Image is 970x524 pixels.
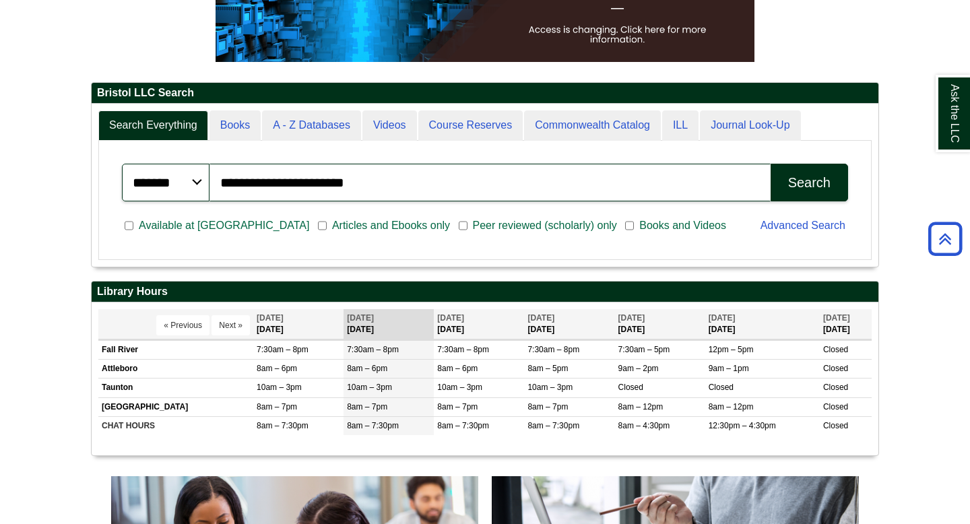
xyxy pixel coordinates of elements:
[437,313,464,323] span: [DATE]
[459,220,467,232] input: Peer reviewed (scholarly) only
[156,315,209,335] button: « Previous
[327,218,455,234] span: Articles and Ebooks only
[788,175,831,191] div: Search
[709,345,754,354] span: 12pm – 5pm
[618,345,670,354] span: 7:30am – 5pm
[257,402,297,412] span: 8am – 7pm
[437,402,478,412] span: 8am – 7pm
[318,220,327,232] input: Articles and Ebooks only
[823,345,848,354] span: Closed
[437,345,489,354] span: 7:30am – 8pm
[700,110,800,141] a: Journal Look-Up
[618,383,643,392] span: Closed
[347,345,399,354] span: 7:30am – 8pm
[262,110,361,141] a: A - Z Databases
[347,421,399,430] span: 8am – 7:30pm
[618,313,645,323] span: [DATE]
[527,313,554,323] span: [DATE]
[434,309,524,339] th: [DATE]
[257,345,309,354] span: 7:30am – 8pm
[437,364,478,373] span: 8am – 6pm
[761,220,845,231] a: Advanced Search
[362,110,417,141] a: Videos
[92,282,878,302] h2: Library Hours
[347,402,387,412] span: 8am – 7pm
[662,110,699,141] a: ILL
[823,402,848,412] span: Closed
[527,402,568,412] span: 8am – 7pm
[467,218,622,234] span: Peer reviewed (scholarly) only
[92,83,878,104] h2: Bristol LLC Search
[524,309,614,339] th: [DATE]
[823,364,848,373] span: Closed
[823,383,848,392] span: Closed
[98,341,253,360] td: Fall River
[709,364,749,373] span: 9am – 1pm
[437,421,489,430] span: 8am – 7:30pm
[212,315,250,335] button: Next »
[253,309,344,339] th: [DATE]
[705,309,820,339] th: [DATE]
[527,364,568,373] span: 8am – 5pm
[98,379,253,397] td: Taunton
[347,313,374,323] span: [DATE]
[133,218,315,234] span: Available at [GEOGRAPHIC_DATA]
[347,383,392,392] span: 10am – 3pm
[98,110,208,141] a: Search Everything
[823,313,850,323] span: [DATE]
[98,397,253,416] td: [GEOGRAPHIC_DATA]
[771,164,848,201] button: Search
[618,364,659,373] span: 9am – 2pm
[98,416,253,435] td: CHAT HOURS
[98,360,253,379] td: Attleboro
[209,110,261,141] a: Books
[527,383,573,392] span: 10am – 3pm
[527,421,579,430] span: 8am – 7:30pm
[709,402,754,412] span: 8am – 12pm
[618,402,664,412] span: 8am – 12pm
[820,309,872,339] th: [DATE]
[618,421,670,430] span: 8am – 4:30pm
[125,220,133,232] input: Available at [GEOGRAPHIC_DATA]
[709,313,736,323] span: [DATE]
[257,364,297,373] span: 8am – 6pm
[344,309,434,339] th: [DATE]
[709,383,734,392] span: Closed
[625,220,634,232] input: Books and Videos
[347,364,387,373] span: 8am – 6pm
[418,110,523,141] a: Course Reserves
[524,110,661,141] a: Commonwealth Catalog
[615,309,705,339] th: [DATE]
[924,230,967,248] a: Back to Top
[257,421,309,430] span: 8am – 7:30pm
[257,383,302,392] span: 10am – 3pm
[437,383,482,392] span: 10am – 3pm
[823,421,848,430] span: Closed
[527,345,579,354] span: 7:30am – 8pm
[634,218,732,234] span: Books and Videos
[709,421,776,430] span: 12:30pm – 4:30pm
[257,313,284,323] span: [DATE]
